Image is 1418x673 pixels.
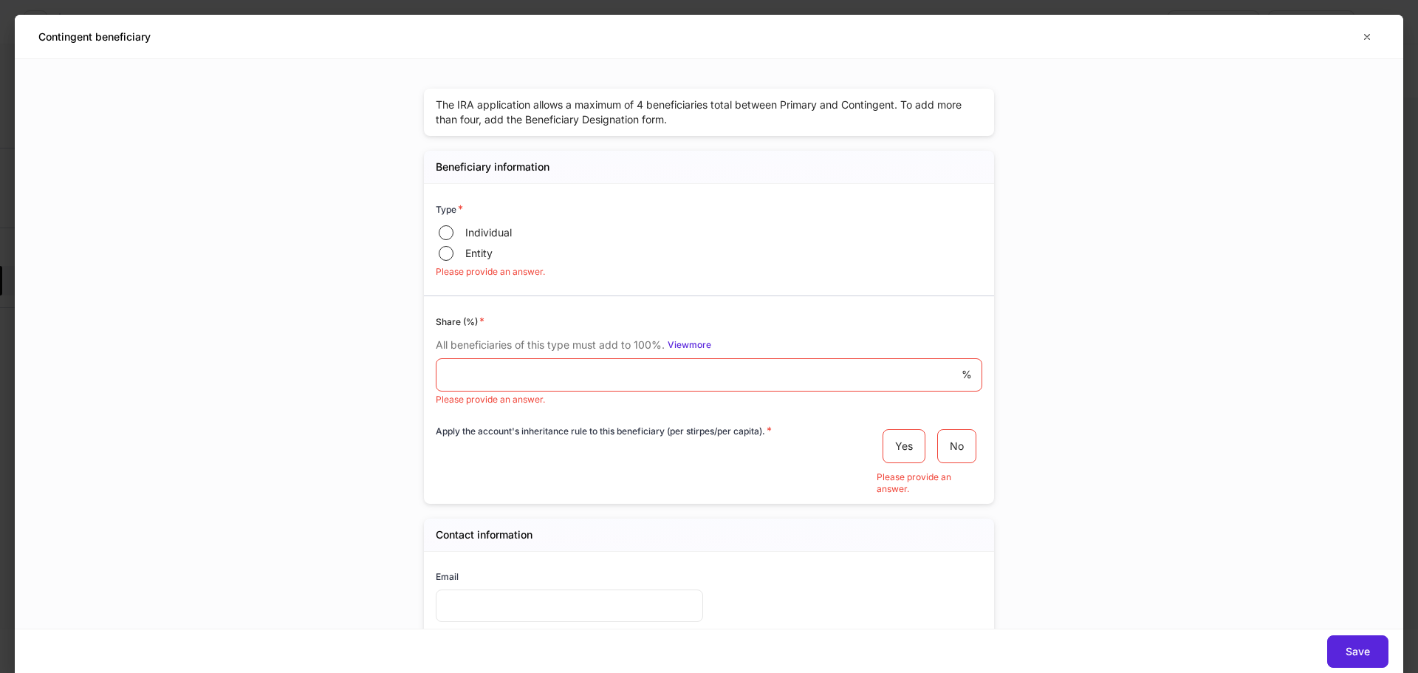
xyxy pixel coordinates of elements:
div: The IRA application allows a maximum of 4 beneficiaries total between Primary and Contingent. To ... [424,89,994,136]
span: Individual [465,225,512,240]
h5: Contingent beneficiary [38,30,151,44]
h5: Contact information [436,527,532,542]
button: Viewmore [668,338,711,352]
p: Please provide an answer. [436,266,982,278]
span: Entity [465,246,493,261]
h6: Email [436,570,459,584]
h5: Beneficiary information [436,160,549,174]
p: All beneficiaries of this type must add to 100%. [436,338,665,352]
button: Save [1327,635,1388,668]
div: Share (%) [436,314,982,329]
p: Please provide an answer. [877,471,982,495]
div: Save [1346,646,1370,657]
div: % [436,358,982,391]
h6: Type [436,202,463,216]
p: Please provide an answer. [436,394,982,406]
div: View more [668,341,711,349]
h6: Apply the account's inheritance rule to this beneficiary (per stirpes/per capita). [436,423,772,438]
